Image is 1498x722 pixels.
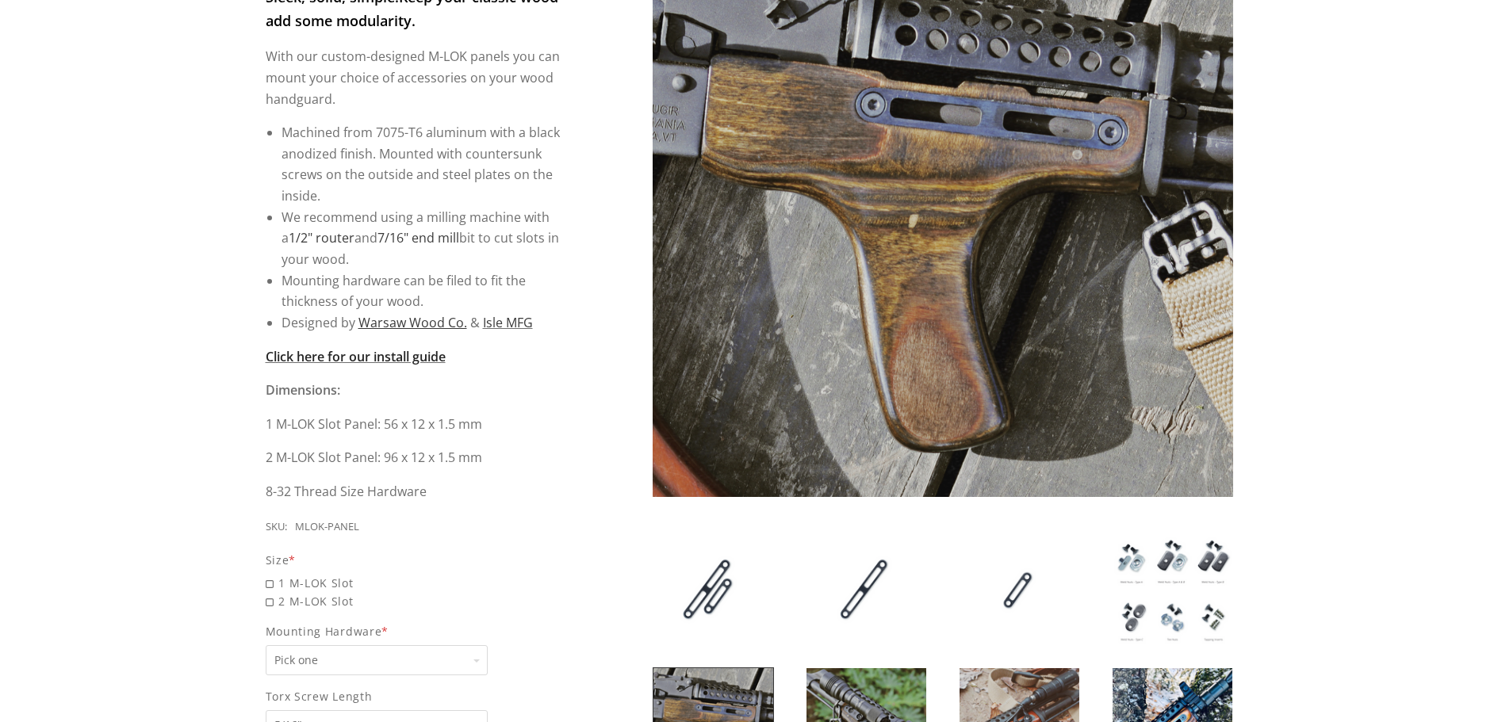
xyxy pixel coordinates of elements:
p: 2 M-LOK Slot Panel: 96 x 12 x 1.5 mm [266,447,569,468]
li: Designed by & [282,312,569,334]
img: DIY M-LOK Panel Inserts [653,529,773,651]
li: Machined from 7075-T6 aluminum with a black anodized finish. Mounted with countersunk screws on t... [282,122,569,207]
strong: Dimensions: [266,381,340,399]
a: Isle MFG [483,314,533,331]
a: 1/2" router [289,229,354,246]
span: With our custom-designed M-LOK panels you can mount your choice of accessories on your wood handg... [266,48,560,107]
span: Torx Screw Length [266,687,569,705]
div: Size [266,551,569,569]
select: Mounting Hardware* [266,645,488,676]
div: SKU: [266,518,287,536]
li: Mounting hardware can be filed to fit the thickness of your wood. [282,270,569,312]
span: 1 M-LOK Slot [266,574,569,592]
p: 1 M-LOK Slot Panel: 56 x 12 x 1.5 mm [266,414,569,435]
span: 2 M-LOK Slot [266,592,569,610]
img: DIY M-LOK Panel Inserts [960,529,1079,651]
a: Warsaw Wood Co. [358,314,467,331]
img: DIY M-LOK Panel Inserts [806,529,926,651]
p: 8-32 Thread Size Hardware [266,481,569,502]
a: 7/16" end mill [377,229,459,246]
li: We recommend using a milling machine with a and bit to cut slots in your wood. [282,207,569,270]
img: DIY M-LOK Panel Inserts [1113,529,1232,651]
div: MLOK-PANEL [295,518,359,536]
span: Mounting Hardware [266,622,569,640]
a: Click here for our install guide [266,348,446,365]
